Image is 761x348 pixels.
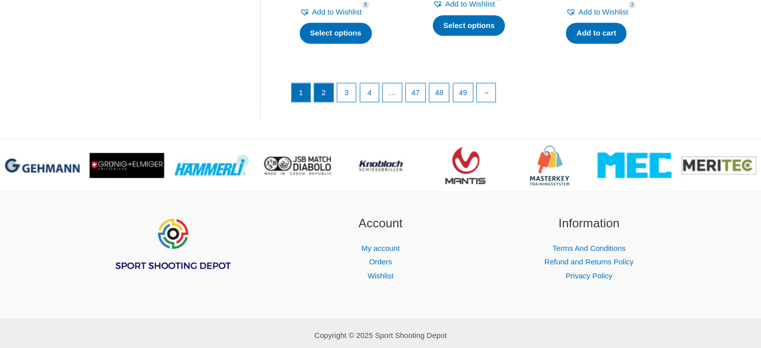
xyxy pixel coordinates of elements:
nav: Account [289,241,472,283]
nav: Product Pagination [291,83,680,108]
a: Page 48 [429,83,449,102]
p: Copyright © 2025 Sport Shooting Depot [81,328,681,342]
a: Privacy Policy [565,271,612,280]
aside: Footer Widget 3 [497,214,681,283]
a: Page 3 [337,83,356,102]
a: → [477,83,496,102]
span: 8 [362,1,370,9]
a: Wishlist [368,271,394,280]
a: Select options for “RWS Meisterkugeln” [433,15,505,36]
a: Orders [369,257,392,266]
span: Page 1 [292,83,311,102]
span: Add to Wishlist [578,8,628,16]
a: Add to Wishlist [566,5,628,19]
span: Add to Wishlist [312,8,362,16]
span: 3 [628,1,636,9]
aside: Footer Widget 2 [289,214,472,283]
a: Add to Wishlist [300,5,362,19]
a: Page 47 [406,83,425,102]
nav: Information [497,241,681,283]
a: Add to cart: “Gehmann Clip-On Iris for ordinary glasses” [566,23,626,44]
a: Page 4 [360,83,379,102]
a: Page 49 [453,83,473,102]
h2: Information [497,214,681,233]
span: … [383,83,402,102]
a: My account [361,244,400,252]
a: Page 2 [314,83,333,102]
a: Refund and Returns Policy [544,257,633,266]
aside: Footer Widget 1 [81,214,264,295]
a: Select options for “SAUER Pistol Shoes "EASY TOP"” [300,23,372,44]
a: Terms And Conditions [552,244,625,252]
h2: Account [289,214,472,233]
